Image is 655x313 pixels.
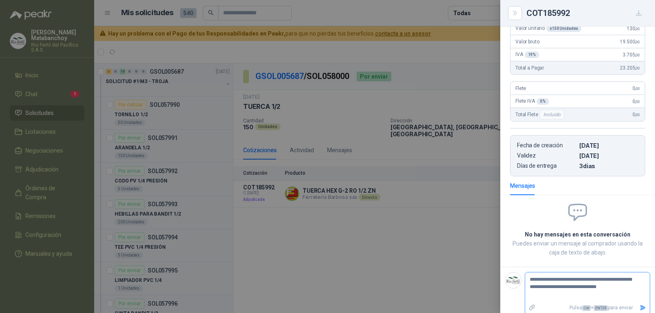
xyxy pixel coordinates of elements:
[517,152,576,159] p: Validez
[517,142,576,149] p: Fecha de creación
[540,110,564,119] div: Incluido
[635,113,640,117] span: ,00
[632,112,640,117] span: 0
[506,272,521,288] img: Company Logo
[623,52,640,58] span: 3.705
[515,39,539,45] span: Valor bruto
[510,239,645,257] p: Puedes enviar un mensaje al comprador usando la caja de texto de abajo.
[510,8,520,18] button: Close
[582,305,591,311] span: Ctrl
[620,39,640,45] span: 19.500
[510,230,645,239] h2: No hay mensajes en esta conversación
[635,53,640,57] span: ,00
[579,142,638,149] p: [DATE]
[526,7,645,20] div: COT185992
[620,65,640,71] span: 23.205
[594,305,608,311] span: ENTER
[632,86,640,91] span: 0
[515,65,544,71] span: Total a Pagar
[635,66,640,70] span: ,00
[525,52,540,58] div: 19 %
[515,25,581,32] span: Valor unitario
[632,99,640,104] span: 0
[579,152,638,159] p: [DATE]
[627,26,640,32] span: 130
[635,40,640,44] span: ,00
[515,52,539,58] span: IVA
[635,27,640,31] span: ,00
[635,86,640,91] span: ,00
[517,162,576,169] p: Días de entrega
[515,98,549,105] span: Flete IVA
[515,86,526,91] span: Flete
[579,162,638,169] p: 3 dias
[547,25,581,32] div: x 150 Unidades
[537,98,549,105] div: 0 %
[635,99,640,104] span: ,00
[515,110,566,119] span: Total Flete
[510,181,535,190] div: Mensajes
